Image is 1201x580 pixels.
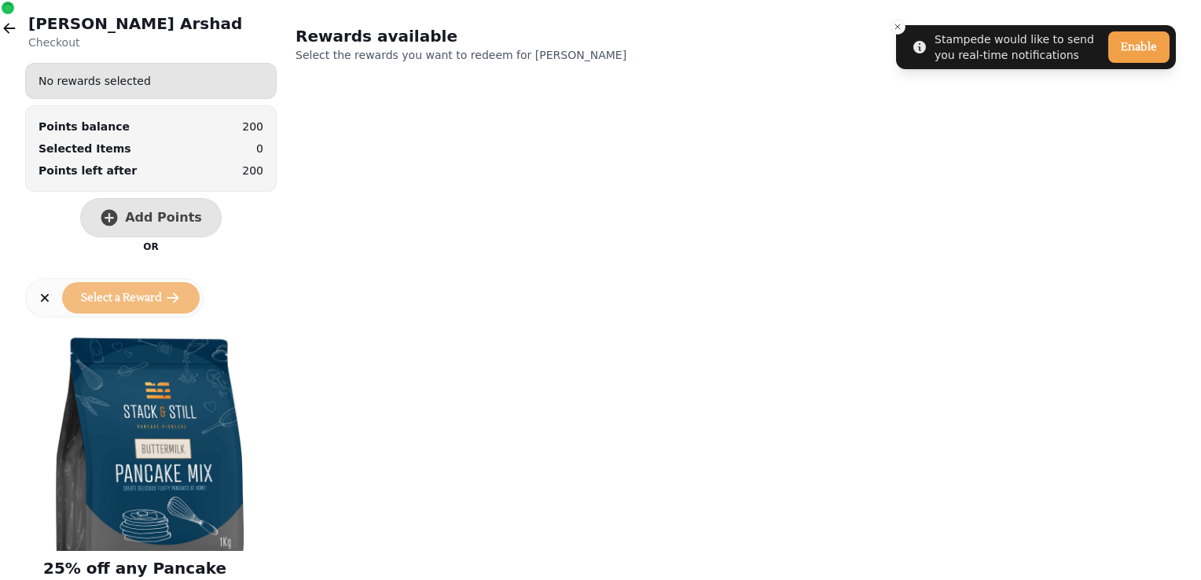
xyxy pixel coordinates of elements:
p: Checkout [28,35,242,50]
button: Select a Reward [62,282,200,314]
h2: [PERSON_NAME] Arshad [28,13,242,35]
p: 0 [256,141,263,156]
div: No rewards selected [26,67,276,95]
img: 25% off any Pancake Mix or Sauce purchase [37,323,265,551]
p: Select the rewards you want to redeem for [296,47,698,63]
button: Close toast [890,19,905,35]
span: [PERSON_NAME] [535,49,626,61]
p: Selected Items [39,141,131,156]
div: Stampede would like to send you real-time notifications [935,31,1102,63]
h2: Rewards available [296,25,597,47]
span: Select a Reward [81,292,162,303]
button: Enable [1108,31,1170,63]
p: 200 [242,163,263,178]
p: OR [143,240,158,253]
button: Add Points [80,198,222,237]
p: 200 [242,119,263,134]
span: Add Points [125,211,202,224]
div: Points balance [39,119,130,134]
p: Points left after [39,163,137,178]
